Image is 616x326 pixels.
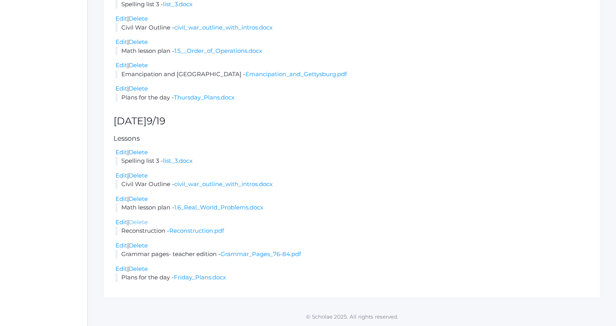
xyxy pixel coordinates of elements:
[115,242,127,249] a: Edit
[115,180,590,189] li: Civil War Outline -
[115,171,590,180] div: |
[115,61,127,69] a: Edit
[114,116,590,127] h2: [DATE]
[129,242,148,249] a: Delete
[115,250,590,259] li: Grammar pages- teacher edition -
[115,241,590,250] div: |
[129,172,148,179] a: Delete
[174,94,234,101] a: Thursday_Plans.docx
[115,195,590,204] div: |
[115,85,127,92] a: Edit
[169,227,224,234] a: Reconstruction.pdf
[115,218,590,227] div: |
[115,157,590,166] li: Spelling list 3 -
[115,195,127,202] a: Edit
[129,265,148,272] a: Delete
[115,15,127,22] a: Edit
[129,148,148,156] a: Delete
[115,14,590,23] div: |
[115,273,590,282] li: Plans for the day -
[115,38,590,47] div: |
[115,265,127,272] a: Edit
[174,47,262,54] a: 1.5__Order_of_Operations.docx
[129,85,148,92] a: Delete
[115,47,590,56] li: Math lesson plan -
[129,38,148,45] a: Delete
[174,274,226,281] a: Friday_Plans.docx
[115,148,590,157] div: |
[115,61,590,70] div: |
[115,227,590,235] li: Reconstruction -
[115,218,127,226] a: Edit
[115,93,590,102] li: Plans for the day -
[129,195,148,202] a: Delete
[114,135,590,142] h5: Lessons
[129,218,148,226] a: Delete
[174,24,273,31] a: civil_war_outline_with_intros.docx
[174,180,273,188] a: civil_war_outline_with_intros.docx
[220,250,301,258] a: Grammar_Pages_76-84.pdf
[245,70,347,78] a: Emancipation_and_Gettysburg.pdf
[163,0,192,8] a: list_3.docx
[115,38,127,45] a: Edit
[115,265,590,274] div: |
[129,61,148,69] a: Delete
[115,148,127,156] a: Edit
[115,172,127,179] a: Edit
[115,203,590,212] li: Math lesson plan -
[115,23,590,32] li: Civil War Outline -
[174,204,263,211] a: 1.6_Real_World_Problems.docx
[88,313,616,321] p: © Scholae 2025. All rights reserved.
[129,15,148,22] a: Delete
[115,84,590,93] div: |
[163,157,192,164] a: list_3.docx
[115,70,590,79] li: Emancipation and [GEOGRAPHIC_DATA] -
[147,115,165,127] span: 9/19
